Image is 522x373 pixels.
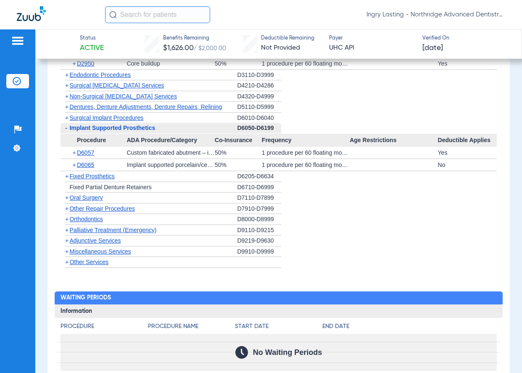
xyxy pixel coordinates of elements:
div: 50% [215,159,262,171]
span: UHC API [329,43,415,53]
span: $1,626.00 [163,44,194,52]
div: D6205-D6634 [237,171,281,182]
div: Core buildup [127,58,214,69]
app-breakdown-title: End Date [322,322,497,334]
span: Fixed Partial Denture Retainers [69,184,151,190]
div: D9219-D9630 [237,235,281,246]
span: + [65,114,69,121]
app-breakdown-title: Procedure Name [148,322,235,334]
div: 1 procedure per 60 floating months [262,159,350,171]
span: Co-Insurance [215,134,262,147]
span: [DATE] [422,43,443,53]
div: Implant supported porcelain/ceramic crown [127,159,214,171]
span: + [65,194,69,201]
div: D6050-D6199 [237,123,281,134]
div: D4210-D4286 [237,80,281,91]
img: Zuub Logo [17,6,46,21]
span: Endodontic Procedures [69,71,131,78]
div: No [438,159,497,171]
span: + [65,248,69,255]
div: D7910-D7999 [237,204,281,214]
span: + [65,93,69,100]
input: Search for patients [105,6,210,23]
span: + [65,216,69,222]
span: + [65,259,69,265]
h3: Information [55,304,502,318]
span: + [65,173,69,180]
span: Payer [329,35,415,42]
span: Active [80,43,104,53]
span: Frequency [262,134,350,147]
span: Miscellaneous Services [69,248,131,255]
span: + [72,147,77,159]
div: D6010-D6040 [237,113,281,123]
span: Palliative Treatment (Emergency) [69,227,156,233]
div: D9910-D9999 [237,246,281,257]
span: Deductible Remaining [261,35,314,42]
div: Yes [438,58,497,69]
h4: Procedure Name [148,322,235,331]
span: Dentures, Denture Adjustments, Denture Repairs, Relining [69,103,222,110]
img: Calendar [235,346,248,359]
span: Non-Surgical [MEDICAL_DATA] Services [69,93,177,100]
img: hamburger-icon [11,36,24,46]
div: D3110-D3999 [237,70,281,81]
span: - [65,124,67,131]
span: Implant Supported Prosthetics [69,124,155,131]
h2: Waiting Periods [55,291,502,305]
span: ADA Procedure/Category [127,134,214,147]
div: Custom fabricated abutment – includes placement [127,147,214,159]
span: Orthodontics [69,216,103,222]
h4: End Date [322,322,497,331]
img: Search Icon [109,11,117,19]
span: + [65,71,69,78]
span: Surgical [MEDICAL_DATA] Services [69,82,164,89]
span: + [65,103,69,110]
span: Age Restrictions [350,134,438,147]
span: + [72,58,77,69]
iframe: Chat Widget [480,333,522,373]
div: D9110-D9215 [237,225,281,236]
span: + [72,159,77,171]
span: Ingry Lasting - Northridge Advanced Dentistry [366,11,505,19]
span: Fixed Prosthetics [69,173,114,180]
span: D6065 [77,161,94,168]
span: + [65,205,69,212]
span: + [65,82,69,89]
span: Procedure [61,134,127,147]
span: Other Services [69,259,108,265]
div: D8000-D8999 [237,214,281,225]
div: 50% [215,58,262,69]
span: Other Repair Procedures [69,205,135,212]
div: D7110-D7899 [237,193,281,204]
app-breakdown-title: Start Date [235,322,322,334]
app-breakdown-title: Procedure [61,322,148,334]
span: D6057 [77,149,94,156]
span: Not Provided [261,45,300,51]
span: / $2,000.00 [194,45,226,51]
span: Verified On [422,35,509,42]
div: 1 procedure per 60 floating months [262,147,350,159]
span: Deductible Applies [438,134,497,147]
h4: Start Date [235,322,322,331]
span: Oral Surgery [69,194,103,201]
span: Benefits Remaining [163,35,226,42]
div: D5110-D5999 [237,102,281,113]
div: 50% [215,147,262,159]
span: Surgical Implant Procedures [69,114,143,121]
div: 1 procedure per 60 floating months [262,58,350,69]
span: + [65,227,69,233]
span: No Waiting Periods [253,348,322,357]
h4: Procedure [61,322,148,331]
span: Adjunctive Services [69,237,121,244]
div: D6710-D6999 [237,182,281,193]
div: Yes [438,147,497,159]
div: D4320-D4999 [237,91,281,102]
span: Status [80,35,104,42]
span: + [65,237,69,244]
span: D2950 [77,60,94,67]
